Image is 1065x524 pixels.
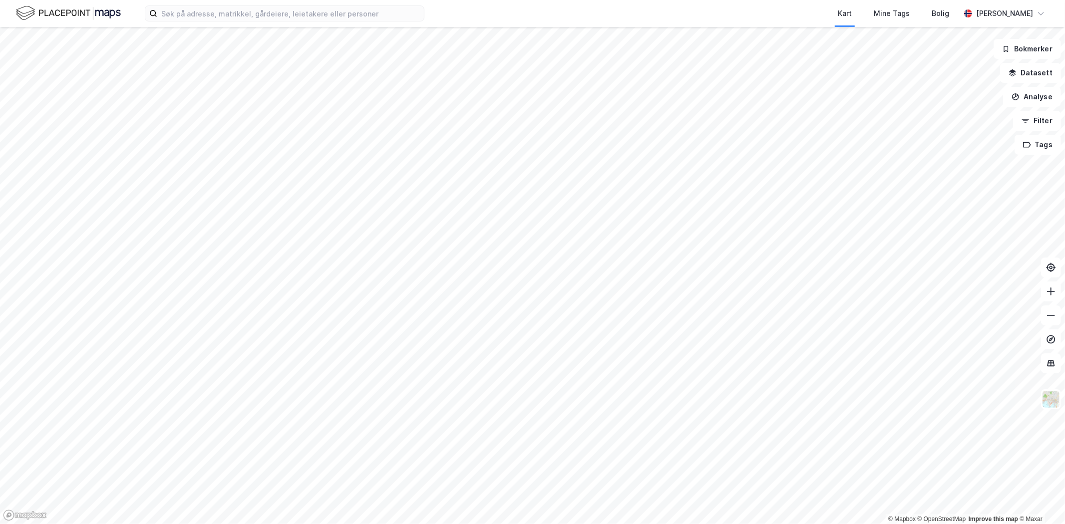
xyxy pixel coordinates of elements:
[874,7,910,19] div: Mine Tags
[1042,390,1061,409] img: Z
[969,516,1018,523] a: Improve this map
[157,6,424,21] input: Søk på adresse, matrikkel, gårdeiere, leietakere eller personer
[1015,476,1065,524] iframe: Chat Widget
[932,7,949,19] div: Bolig
[976,7,1033,19] div: [PERSON_NAME]
[3,510,47,521] a: Mapbox homepage
[1003,87,1061,107] button: Analyse
[918,516,966,523] a: OpenStreetMap
[16,4,121,22] img: logo.f888ab2527a4732fd821a326f86c7f29.svg
[1015,476,1065,524] div: Kontrollprogram for chat
[994,39,1061,59] button: Bokmerker
[1000,63,1061,83] button: Datasett
[1013,111,1061,131] button: Filter
[838,7,852,19] div: Kart
[1015,135,1061,155] button: Tags
[888,516,916,523] a: Mapbox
